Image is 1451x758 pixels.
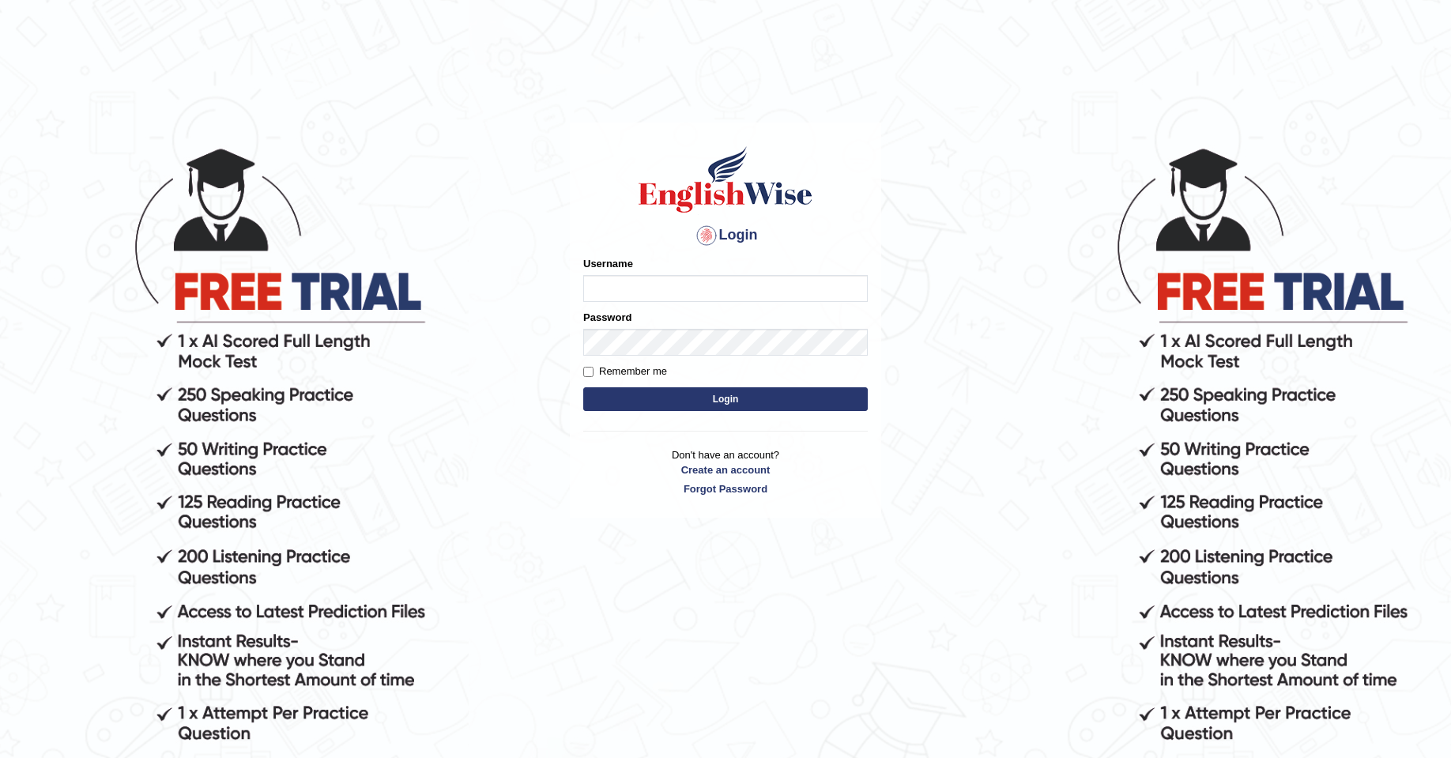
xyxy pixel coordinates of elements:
[583,367,594,377] input: Remember me
[583,481,868,496] a: Forgot Password
[583,256,633,271] label: Username
[635,144,816,215] img: Logo of English Wise sign in for intelligent practice with AI
[583,310,631,325] label: Password
[583,223,868,248] h4: Login
[583,447,868,496] p: Don't have an account?
[583,364,667,379] label: Remember me
[583,387,868,411] button: Login
[583,462,868,477] a: Create an account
